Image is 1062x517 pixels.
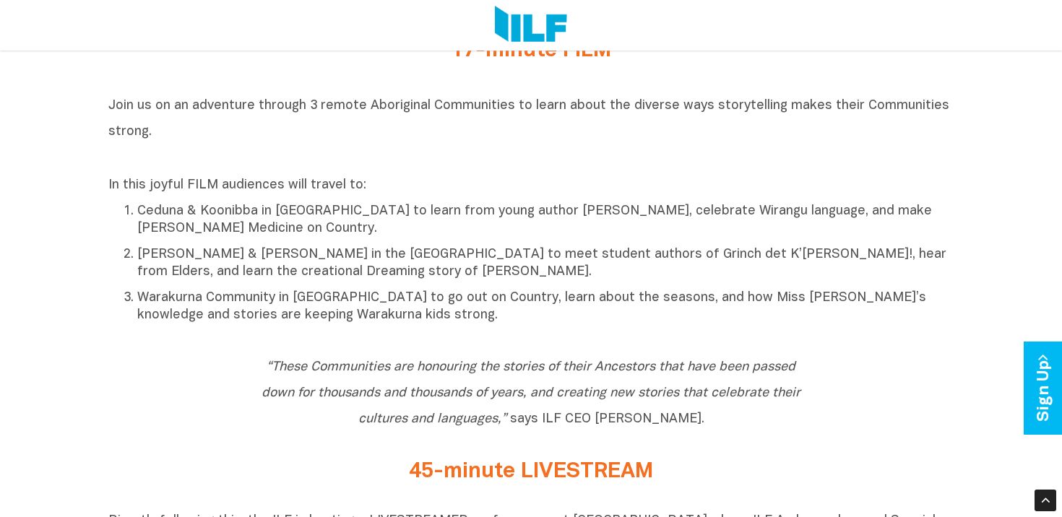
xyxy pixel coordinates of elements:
[137,203,954,238] p: Ceduna & Koonibba in [GEOGRAPHIC_DATA] to learn from young author [PERSON_NAME], celebrate Wirang...
[260,460,802,484] h2: 45-minute LIVESTREAM
[262,361,800,425] span: says ILF CEO [PERSON_NAME].
[260,39,802,63] h2: 17-minute FILM
[108,177,954,194] p: In this joyful FILM audiences will travel to:
[137,290,954,324] p: Warakurna Community in [GEOGRAPHIC_DATA] to go out on Country, learn about the seasons, and how M...
[137,246,954,281] p: [PERSON_NAME] & [PERSON_NAME] in the [GEOGRAPHIC_DATA] to meet student authors of Grinch det K’[P...
[108,100,949,138] span: Join us on an adventure through 3 remote Aboriginal Communities to learn about the diverse ways s...
[1035,490,1056,511] div: Scroll Back to Top
[262,361,800,425] i: “These Communities are honouring the stories of their Ancestors that have been passed down for th...
[495,6,566,45] img: Logo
